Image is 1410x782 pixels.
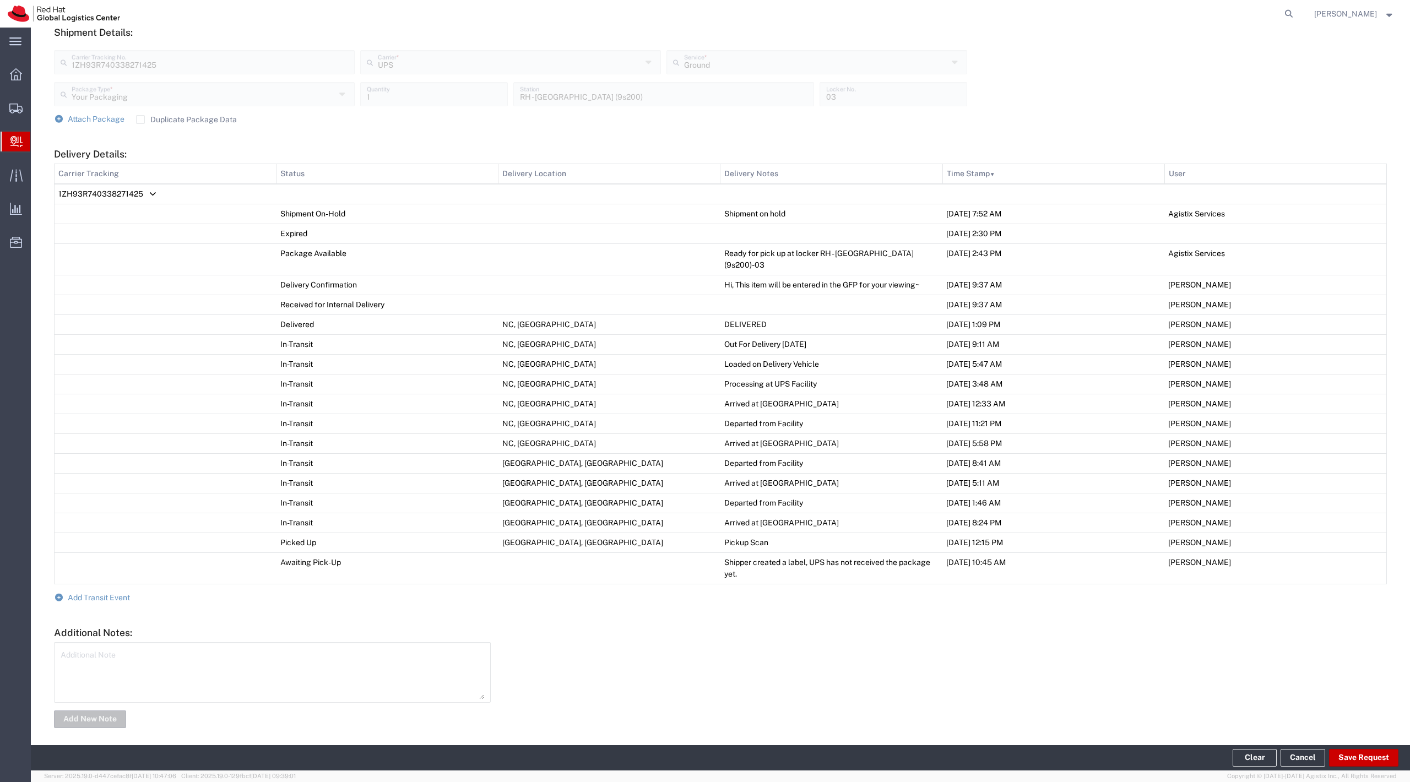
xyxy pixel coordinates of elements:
[942,433,1164,453] td: [DATE] 5:58 PM
[276,164,498,184] th: Status
[498,473,720,493] td: [GEOGRAPHIC_DATA], [GEOGRAPHIC_DATA]
[276,533,498,552] td: Picked Up
[1164,533,1386,552] td: [PERSON_NAME]
[498,493,720,513] td: [GEOGRAPHIC_DATA], [GEOGRAPHIC_DATA]
[1233,749,1277,767] button: Clear
[942,334,1164,354] td: [DATE] 9:11 AM
[276,433,498,453] td: In-Transit
[276,473,498,493] td: In-Transit
[1227,772,1397,781] span: Copyright © [DATE]-[DATE] Agistix Inc., All Rights Reserved
[1164,204,1386,224] td: Agistix Services
[942,473,1164,493] td: [DATE] 5:11 AM
[942,295,1164,314] td: [DATE] 9:37 AM
[54,148,1387,160] h5: Delivery Details:
[498,164,720,184] th: Delivery Location
[1164,513,1386,533] td: [PERSON_NAME]
[720,204,942,224] td: Shipment on hold
[942,414,1164,433] td: [DATE] 11:21 PM
[720,473,942,493] td: Arrived at [GEOGRAPHIC_DATA]
[1164,164,1386,184] th: User
[720,354,942,374] td: Loaded on Delivery Vehicle
[181,773,296,779] span: Client: 2025.19.0-129fbcf
[942,204,1164,224] td: [DATE] 7:52 AM
[276,354,498,374] td: In-Transit
[498,533,720,552] td: [GEOGRAPHIC_DATA], [GEOGRAPHIC_DATA]
[276,394,498,414] td: In-Transit
[54,627,1387,638] h5: Additional Notes:
[1164,275,1386,295] td: [PERSON_NAME]
[276,513,498,533] td: In-Transit
[132,773,176,779] span: [DATE] 10:47:06
[44,773,176,779] span: Server: 2025.19.0-d447cefac8f
[1164,354,1386,374] td: [PERSON_NAME]
[276,552,498,584] td: Awaiting Pick-Up
[498,513,720,533] td: [GEOGRAPHIC_DATA], [GEOGRAPHIC_DATA]
[942,243,1164,275] td: [DATE] 2:43 PM
[942,453,1164,473] td: [DATE] 8:41 AM
[276,414,498,433] td: In-Transit
[1164,374,1386,394] td: [PERSON_NAME]
[942,354,1164,374] td: [DATE] 5:47 AM
[720,414,942,433] td: Departed from Facility
[1281,749,1325,767] a: Cancel
[54,26,1387,38] h5: Shipment Details:
[498,374,720,394] td: NC, [GEOGRAPHIC_DATA]
[276,314,498,334] td: Delivered
[251,773,296,779] span: [DATE] 09:39:01
[720,334,942,354] td: Out For Delivery [DATE]
[942,224,1164,243] td: [DATE] 2:30 PM
[58,189,143,198] span: 1ZH93R740338271425
[498,394,720,414] td: NC, [GEOGRAPHIC_DATA]
[720,275,942,295] td: Hi, This item will be entered in the GFP for your viewing~
[68,115,124,123] span: Attach Package
[276,493,498,513] td: In-Transit
[55,164,276,184] th: Carrier Tracking
[8,6,120,22] img: logo
[68,593,130,602] span: Add Transit Event
[720,433,942,453] td: Arrived at [GEOGRAPHIC_DATA]
[1164,453,1386,473] td: [PERSON_NAME]
[1164,295,1386,314] td: [PERSON_NAME]
[276,374,498,394] td: In-Transit
[942,164,1164,184] th: Time Stamp
[942,314,1164,334] td: [DATE] 1:09 PM
[1164,414,1386,433] td: [PERSON_NAME]
[276,204,498,224] td: Shipment On-Hold
[720,374,942,394] td: Processing at UPS Facility
[942,394,1164,414] td: [DATE] 12:33 AM
[1164,334,1386,354] td: [PERSON_NAME]
[720,453,942,473] td: Departed from Facility
[942,533,1164,552] td: [DATE] 12:15 PM
[498,414,720,433] td: NC, [GEOGRAPHIC_DATA]
[276,224,498,243] td: Expired
[276,295,498,314] td: Received for Internal Delivery
[1164,243,1386,275] td: Agistix Services
[720,533,942,552] td: Pickup Scan
[942,275,1164,295] td: [DATE] 9:37 AM
[54,164,1387,584] table: Delivery Details:
[720,513,942,533] td: Arrived at [GEOGRAPHIC_DATA]
[1164,552,1386,584] td: [PERSON_NAME]
[498,433,720,453] td: NC, [GEOGRAPHIC_DATA]
[498,453,720,473] td: [GEOGRAPHIC_DATA], [GEOGRAPHIC_DATA]
[1164,493,1386,513] td: [PERSON_NAME]
[720,243,942,275] td: Ready for pick up at locker RH - [GEOGRAPHIC_DATA] (9s200)-03
[720,493,942,513] td: Departed from Facility
[276,243,498,275] td: Package Available
[1164,394,1386,414] td: [PERSON_NAME]
[276,275,498,295] td: Delivery Confirmation
[1164,433,1386,453] td: [PERSON_NAME]
[498,314,720,334] td: NC, [GEOGRAPHIC_DATA]
[942,493,1164,513] td: [DATE] 1:46 AM
[498,334,720,354] td: NC, [GEOGRAPHIC_DATA]
[276,453,498,473] td: In-Transit
[942,513,1164,533] td: [DATE] 8:24 PM
[1329,749,1398,767] button: Save Request
[720,394,942,414] td: Arrived at [GEOGRAPHIC_DATA]
[1314,7,1395,20] button: [PERSON_NAME]
[720,164,942,184] th: Delivery Notes
[1164,473,1386,493] td: [PERSON_NAME]
[720,552,942,584] td: Shipper created a label, UPS has not received the package yet.
[136,115,237,124] label: Duplicate Package Data
[942,374,1164,394] td: [DATE] 3:48 AM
